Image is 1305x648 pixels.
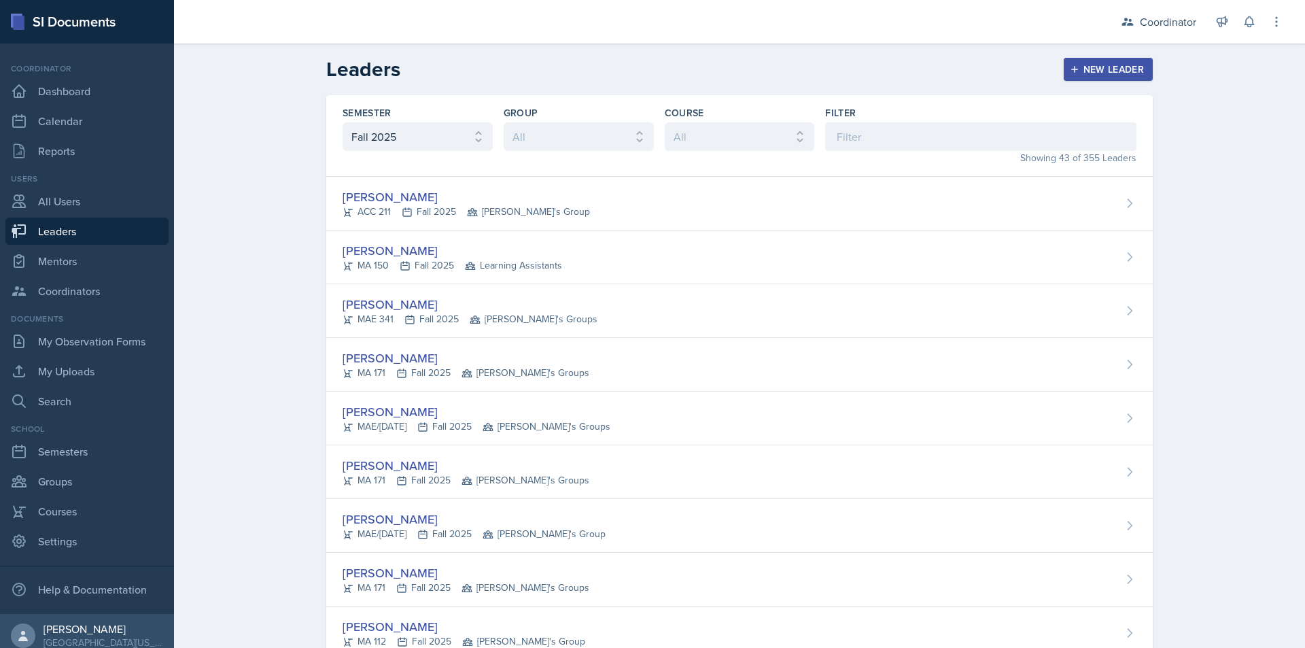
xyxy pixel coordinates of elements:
input: Filter [825,122,1136,151]
a: Reports [5,137,169,165]
div: [PERSON_NAME] [343,403,610,421]
div: MAE/[DATE] Fall 2025 [343,420,610,434]
div: [PERSON_NAME] [43,622,163,636]
a: Settings [5,528,169,555]
div: [PERSON_NAME] [343,188,590,206]
div: [PERSON_NAME] [343,564,589,582]
label: Semester [343,106,391,120]
div: MA 171 Fall 2025 [343,473,589,488]
div: [PERSON_NAME] [343,617,585,636]
a: Leaders [5,218,169,245]
span: [PERSON_NAME]'s Group [483,527,606,541]
div: [PERSON_NAME] [343,510,606,528]
span: [PERSON_NAME]'s Groups [462,581,589,595]
span: [PERSON_NAME]'s Groups [470,312,597,326]
a: Calendar [5,107,169,135]
span: [PERSON_NAME]'s Groups [462,473,589,488]
a: [PERSON_NAME] MAE/[DATE]Fall 2025 [PERSON_NAME]'s Group [326,499,1153,553]
a: [PERSON_NAME] MA 150Fall 2025 Learning Assistants [326,231,1153,284]
a: All Users [5,188,169,215]
div: Coordinator [1140,14,1196,30]
a: Dashboard [5,78,169,105]
div: [PERSON_NAME] [343,456,589,475]
div: New Leader [1073,64,1145,75]
div: ACC 211 Fall 2025 [343,205,590,219]
span: [PERSON_NAME]'s Group [467,205,590,219]
a: [PERSON_NAME] MA 171Fall 2025 [PERSON_NAME]'s Groups [326,445,1153,499]
a: Search [5,388,169,415]
span: [PERSON_NAME]'s Groups [462,366,589,380]
span: [PERSON_NAME]'s Groups [483,420,610,434]
div: [PERSON_NAME] [343,349,589,367]
div: Coordinator [5,63,169,75]
div: Documents [5,313,169,325]
div: [PERSON_NAME] [343,295,597,313]
label: Filter [825,106,856,120]
div: Showing 43 of 355 Leaders [825,151,1136,165]
a: [PERSON_NAME] ACC 211Fall 2025 [PERSON_NAME]'s Group [326,177,1153,231]
a: [PERSON_NAME] MA 171Fall 2025 [PERSON_NAME]'s Groups [326,338,1153,392]
span: Learning Assistants [465,258,562,273]
a: [PERSON_NAME] MAE 341Fall 2025 [PERSON_NAME]'s Groups [326,284,1153,338]
div: [PERSON_NAME] [343,241,562,260]
div: MA 150 Fall 2025 [343,258,562,273]
label: Course [665,106,704,120]
a: Coordinators [5,277,169,305]
label: Group [504,106,538,120]
a: My Observation Forms [5,328,169,355]
div: MAE 341 Fall 2025 [343,312,597,326]
div: MAE/[DATE] Fall 2025 [343,527,606,541]
a: My Uploads [5,358,169,385]
a: [PERSON_NAME] MA 171Fall 2025 [PERSON_NAME]'s Groups [326,553,1153,607]
div: MA 171 Fall 2025 [343,581,589,595]
div: Help & Documentation [5,576,169,603]
a: [PERSON_NAME] MAE/[DATE]Fall 2025 [PERSON_NAME]'s Groups [326,392,1153,445]
h2: Leaders [326,57,400,82]
a: Semesters [5,438,169,465]
a: Courses [5,498,169,525]
div: MA 171 Fall 2025 [343,366,589,380]
a: Mentors [5,248,169,275]
button: New Leader [1064,58,1153,81]
div: School [5,423,169,435]
div: Users [5,173,169,185]
a: Groups [5,468,169,495]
